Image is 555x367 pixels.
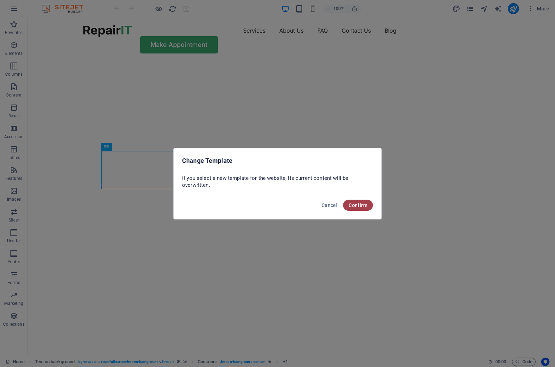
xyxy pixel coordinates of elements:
span: Cancel [322,202,338,208]
p: If you select a new template for the website, its current content will be overwritten. [182,175,373,189]
span: Confirm [349,202,367,208]
button: Confirm [343,200,373,211]
h2: Change Template [182,157,373,165]
button: Cancel [319,200,340,211]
